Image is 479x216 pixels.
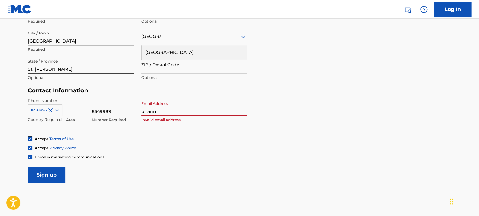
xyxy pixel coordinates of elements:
[28,47,134,52] p: Required
[401,3,414,16] a: Public Search
[418,3,430,16] div: Help
[142,45,247,59] div: [GEOGRAPHIC_DATA]
[28,18,134,24] p: Required
[49,136,74,141] a: Terms of Use
[28,155,32,159] img: checkbox
[28,75,134,80] p: Optional
[28,137,32,141] img: checkbox
[92,117,132,123] p: Number Required
[35,146,48,150] span: Accept
[141,18,247,24] p: Optional
[49,146,76,150] a: Privacy Policy
[66,117,88,123] p: Area
[8,5,32,14] img: MLC Logo
[28,117,62,122] p: Country Required
[35,155,104,159] span: Enroll in marketing communications
[404,6,411,13] img: search
[28,146,32,150] img: checkbox
[434,2,471,17] a: Log In
[28,167,65,183] input: Sign up
[141,75,247,80] p: Optional
[420,6,428,13] img: help
[450,192,453,211] div: Drag
[448,186,479,216] iframe: Chat Widget
[141,117,247,123] p: Invalid email address
[28,87,247,94] h5: Contact Information
[35,136,48,141] span: Accept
